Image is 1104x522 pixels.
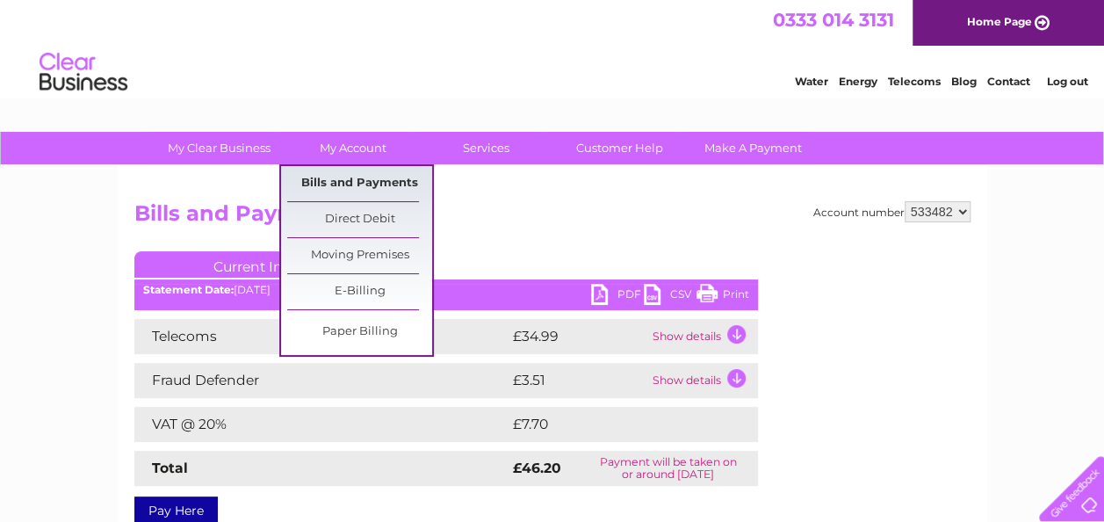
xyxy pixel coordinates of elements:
a: PDF [591,284,644,309]
strong: £46.20 [513,460,561,476]
a: Water [795,75,828,88]
a: Log out [1046,75,1087,88]
h2: Bills and Payments [134,201,971,235]
td: Payment will be taken on or around [DATE] [578,451,757,486]
a: Current Invoice [134,251,398,278]
a: Services [414,132,559,164]
td: £7.70 [509,407,717,442]
a: Bills and Payments [287,166,432,201]
td: £34.99 [509,319,648,354]
strong: Total [152,460,188,476]
div: [DATE] [134,284,758,296]
a: Blog [951,75,977,88]
td: Telecoms [134,319,509,354]
td: VAT @ 20% [134,407,509,442]
a: My Clear Business [147,132,292,164]
div: Account number [813,201,971,222]
a: Make A Payment [681,132,826,164]
a: E-Billing [287,274,432,309]
div: Clear Business is a trading name of Verastar Limited (registered in [GEOGRAPHIC_DATA] No. 3667643... [138,10,968,85]
a: Paper Billing [287,315,432,350]
img: logo.png [39,46,128,99]
td: Show details [648,363,758,398]
a: Print [696,284,749,309]
a: Moving Premises [287,238,432,273]
td: Show details [648,319,758,354]
a: Telecoms [888,75,941,88]
a: Energy [839,75,877,88]
a: CSV [644,284,696,309]
a: Contact [987,75,1030,88]
td: £3.51 [509,363,648,398]
a: 0333 014 3131 [773,9,894,31]
td: Fraud Defender [134,363,509,398]
a: Direct Debit [287,202,432,237]
a: Customer Help [547,132,692,164]
b: Statement Date: [143,283,234,296]
a: My Account [280,132,425,164]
